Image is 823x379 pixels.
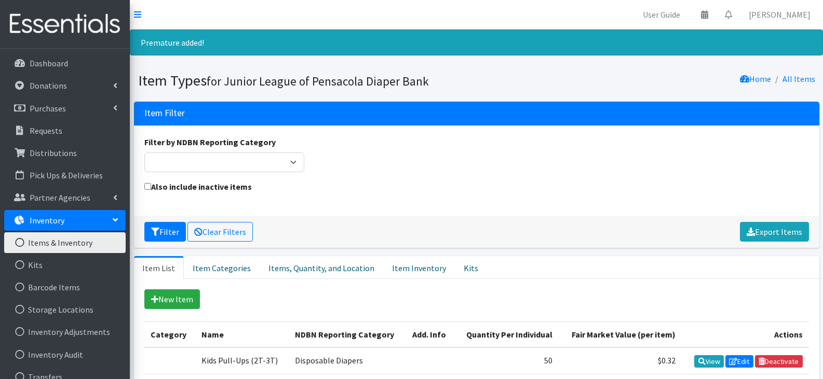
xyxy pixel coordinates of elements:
a: Pick Ups & Deliveries [4,165,126,186]
a: Partner Agencies [4,187,126,208]
a: Edit [725,355,753,368]
label: Also include inactive items [144,180,252,193]
a: Inventory Adjustments [4,321,126,342]
a: Inventory [4,210,126,231]
p: Requests [30,125,62,136]
a: Kits [4,255,126,275]
a: Item Categories [184,256,260,279]
label: Filter by NDBN Reporting Category [144,136,276,148]
a: Items, Quantity, and Location [260,256,383,279]
a: Dashboard [4,53,126,74]
a: Items & Inventory [4,232,126,253]
a: Barcode Items [4,277,126,298]
a: View [694,355,724,368]
a: Clear Filters [187,222,253,242]
img: HumanEssentials [4,7,126,41]
a: Kits [455,256,487,279]
p: Pick Ups & Deliveries [30,170,103,180]
td: Kids Pull-Ups (2T-3T) [195,347,289,374]
div: Premature added! [130,30,823,55]
th: NDBN Reporting Category [289,321,407,347]
a: User Guide [635,4,689,25]
td: 50 [455,347,559,374]
a: Item List [134,256,184,279]
th: Category [144,321,195,347]
small: for Junior League of Pensacola Diaper Bank [207,74,429,89]
p: Distributions [30,148,77,158]
th: Name [195,321,289,347]
th: Actions [682,321,809,347]
p: Inventory [30,215,64,226]
a: Donations [4,75,126,96]
button: Filter [144,222,186,242]
td: Disposable Diapers [289,347,407,374]
input: Also include inactive items [144,183,151,190]
a: Item Inventory [383,256,455,279]
p: Dashboard [30,58,68,68]
p: Partner Agencies [30,192,90,203]
p: Purchases [30,103,66,114]
a: Inventory Audit [4,344,126,365]
th: Quantity Per Individual [455,321,559,347]
a: Storage Locations [4,299,126,320]
h3: Item Filter [144,108,185,119]
a: All Items [782,74,815,84]
a: [PERSON_NAME] [740,4,819,25]
a: Distributions [4,143,126,163]
td: $0.32 [559,347,681,374]
a: Requests [4,120,126,141]
a: Home [740,74,771,84]
h1: Item Types [138,72,473,90]
a: New Item [144,289,200,309]
a: Export Items [740,222,809,242]
th: Add. Info [406,321,455,347]
th: Fair Market Value (per item) [559,321,681,347]
p: Donations [30,80,67,91]
a: Deactivate [755,355,803,368]
a: Purchases [4,98,126,119]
